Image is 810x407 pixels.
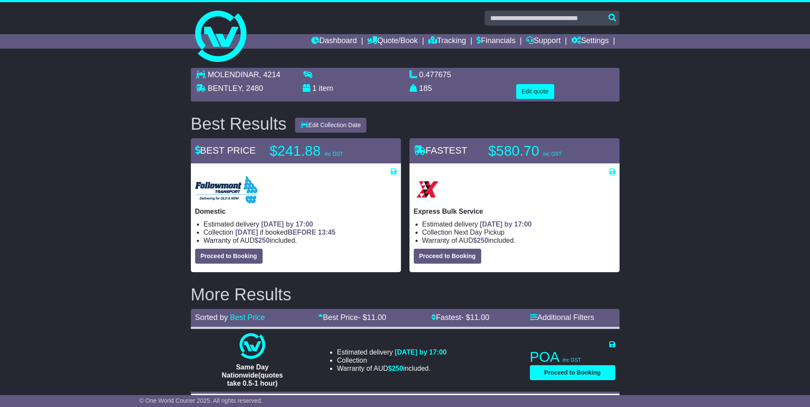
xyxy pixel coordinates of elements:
span: 13:45 [318,229,336,236]
span: [DATE] by 17:00 [480,221,532,228]
img: One World Courier: Same Day Nationwide(quotes take 0.5-1 hour) [240,333,265,359]
p: $241.88 [270,142,377,160]
span: 11.00 [367,313,386,322]
span: 11.00 [470,313,489,322]
span: 1 [313,84,317,93]
button: Edit quote [516,84,554,99]
button: Edit Collection Date [295,118,366,133]
li: Collection [422,228,615,236]
span: BEFORE [288,229,316,236]
button: Proceed to Booking [530,365,615,380]
span: 250 [477,237,488,244]
span: , 2480 [242,84,263,93]
a: Dashboard [311,34,357,49]
li: Estimated delivery [422,220,615,228]
span: Same Day Nationwide(quotes take 0.5-1 hour) [222,363,283,387]
span: if booked [235,229,335,236]
li: Estimated delivery [337,348,447,356]
a: Financials [477,34,515,49]
div: Best Results [187,114,291,133]
a: Tracking [428,34,466,49]
a: Additional Filters [530,313,594,322]
li: Warranty of AUD included. [337,364,447,372]
a: Best Price- $11.00 [318,313,386,322]
img: Followmont Transport: Domestic [195,176,257,203]
p: Express Bulk Service [414,207,615,215]
li: Warranty of AUD included. [204,236,397,244]
a: Fastest- $11.00 [431,313,489,322]
p: Domestic [195,207,397,215]
button: Proceed to Booking [414,249,481,264]
span: [DATE] by 17:00 [261,221,313,228]
li: Collection [204,228,397,236]
span: - $ [461,313,489,322]
span: - $ [358,313,386,322]
span: BEST PRICE [195,145,256,156]
span: $ [254,237,270,244]
span: MOLENDINAR [208,70,259,79]
span: © One World Courier 2025. All rights reserved. [139,397,263,404]
span: [DATE] by 17:00 [395,349,447,356]
span: 0.477675 [419,70,451,79]
span: [DATE] [235,229,258,236]
p: POA [530,349,615,366]
span: Next Day Pickup [454,229,504,236]
span: item [319,84,333,93]
span: $ [473,237,488,244]
a: Quote/Book [367,34,418,49]
span: BENTLEY [208,84,242,93]
p: $580.70 [488,142,595,160]
span: FASTEST [414,145,468,156]
img: Border Express: Express Bulk Service [414,176,441,203]
h2: More Results [191,285,620,304]
span: 185 [419,84,432,93]
span: 250 [392,365,404,372]
button: Proceed to Booking [195,249,263,264]
span: inc GST [325,151,343,157]
a: Best Price [230,313,265,322]
span: Sorted by [195,313,228,322]
span: , 4214 [259,70,281,79]
li: Warranty of AUD included. [422,236,615,244]
span: $ [388,365,404,372]
a: Support [526,34,561,49]
span: inc GST [543,151,561,157]
span: 250 [258,237,270,244]
a: Settings [571,34,609,49]
li: Estimated delivery [204,220,397,228]
li: Collection [337,356,447,364]
span: inc GST [563,357,581,363]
